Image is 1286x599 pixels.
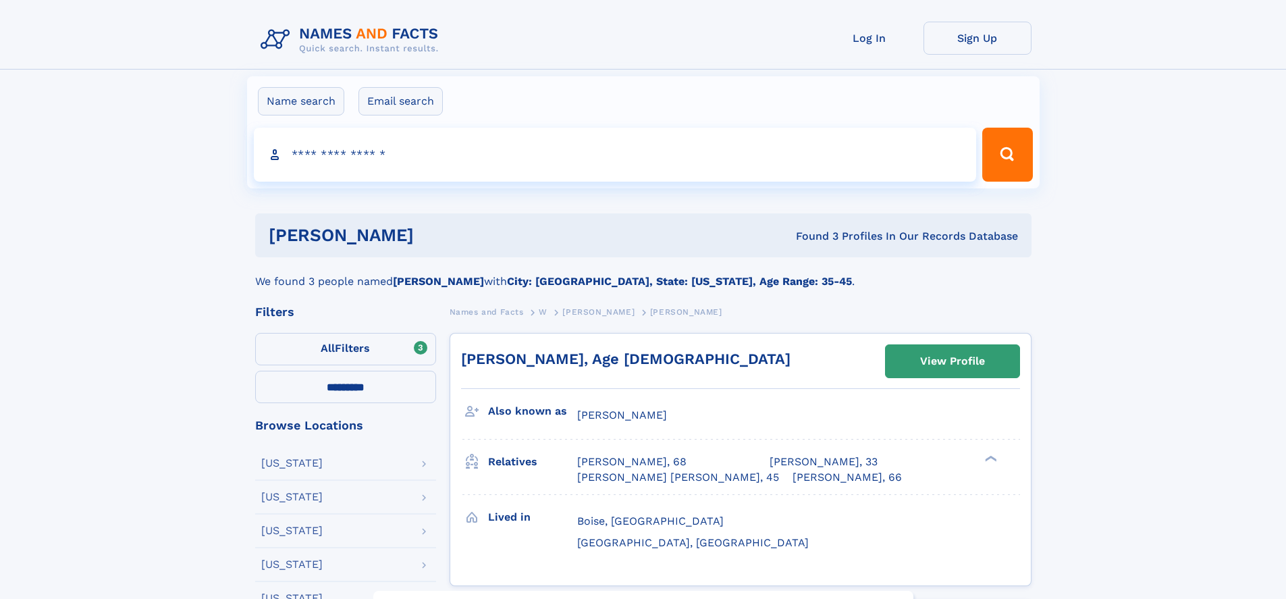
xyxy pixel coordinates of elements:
[923,22,1032,55] a: Sign Up
[261,525,323,536] div: [US_STATE]
[321,342,335,355] span: All
[650,307,722,317] span: [PERSON_NAME]
[577,454,687,469] a: [PERSON_NAME], 68
[450,303,524,320] a: Names and Facts
[255,333,436,365] label: Filters
[261,458,323,469] div: [US_STATE]
[461,350,791,367] a: [PERSON_NAME], Age [DEMOGRAPHIC_DATA]
[255,419,436,432] div: Browse Locations
[770,454,878,469] a: [PERSON_NAME], 33
[982,128,1032,182] button: Search Button
[488,506,577,529] h3: Lived in
[255,306,436,318] div: Filters
[358,87,443,115] label: Email search
[562,307,635,317] span: [PERSON_NAME]
[793,470,902,485] a: [PERSON_NAME], 66
[254,128,977,182] input: search input
[488,400,577,423] h3: Also known as
[539,303,547,320] a: W
[539,307,547,317] span: W
[577,515,724,527] span: Boise, [GEOGRAPHIC_DATA]
[577,409,667,421] span: [PERSON_NAME]
[886,345,1019,377] a: View Profile
[258,87,344,115] label: Name search
[261,559,323,570] div: [US_STATE]
[920,346,985,377] div: View Profile
[605,229,1018,244] div: Found 3 Profiles In Our Records Database
[269,227,605,244] h1: [PERSON_NAME]
[261,492,323,502] div: [US_STATE]
[562,303,635,320] a: [PERSON_NAME]
[815,22,923,55] a: Log In
[577,536,809,549] span: [GEOGRAPHIC_DATA], [GEOGRAPHIC_DATA]
[255,22,450,58] img: Logo Names and Facts
[393,275,484,288] b: [PERSON_NAME]
[488,450,577,473] h3: Relatives
[255,257,1032,290] div: We found 3 people named with .
[982,454,998,463] div: ❯
[577,470,779,485] a: [PERSON_NAME] [PERSON_NAME], 45
[507,275,852,288] b: City: [GEOGRAPHIC_DATA], State: [US_STATE], Age Range: 35-45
